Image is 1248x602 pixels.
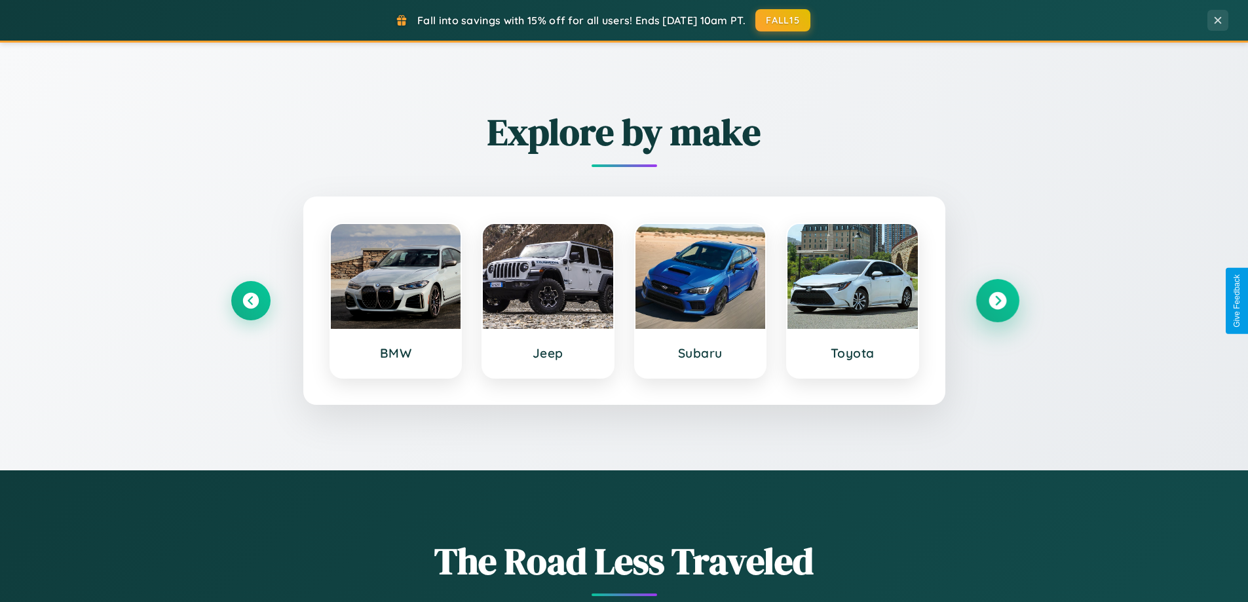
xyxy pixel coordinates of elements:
[231,107,1017,157] h2: Explore by make
[417,14,746,27] span: Fall into savings with 15% off for all users! Ends [DATE] 10am PT.
[649,345,753,361] h3: Subaru
[755,9,810,31] button: FALL15
[496,345,600,361] h3: Jeep
[231,536,1017,586] h1: The Road Less Traveled
[801,345,905,361] h3: Toyota
[344,345,448,361] h3: BMW
[1232,274,1241,328] div: Give Feedback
